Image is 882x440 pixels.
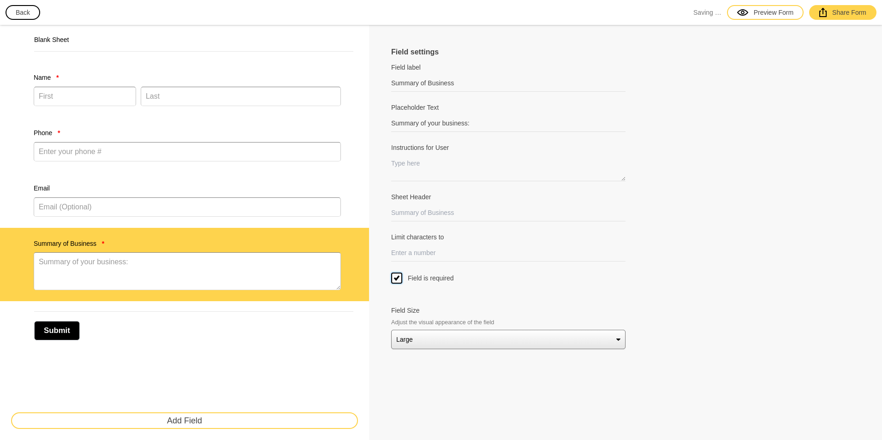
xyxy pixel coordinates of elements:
[391,204,626,221] input: Summary of Business
[693,8,721,17] span: Saving …
[737,8,793,17] div: Preview Form
[391,318,626,327] span: Adjust the visual appearance of the field
[391,192,626,202] label: Sheet Header
[34,73,341,82] label: Name
[34,321,80,340] button: Submit
[391,232,626,242] label: Limit characters to
[408,274,454,283] span: Field is required
[391,306,626,315] label: Field Size
[391,63,626,72] label: Field label
[391,143,626,152] label: Instructions for User
[391,244,626,262] input: Enter a number
[727,5,804,20] a: Preview Form
[34,128,341,137] label: Phone
[6,5,40,20] button: Back
[34,197,341,217] input: Email (Optional)
[11,412,358,429] button: Add Field
[391,115,626,132] input: Enter the placeholder text
[141,87,341,106] input: Last
[391,47,568,57] h5: Field settings
[34,87,136,106] input: First
[34,35,353,44] h2: Blank Sheet
[819,8,866,17] div: Share Form
[391,103,626,112] label: Placeholder Text
[391,75,626,92] input: Enter your label
[34,142,341,161] input: Enter your phone #
[809,5,876,20] a: Share Form
[34,184,341,193] label: Email
[34,239,341,248] label: Summary of Business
